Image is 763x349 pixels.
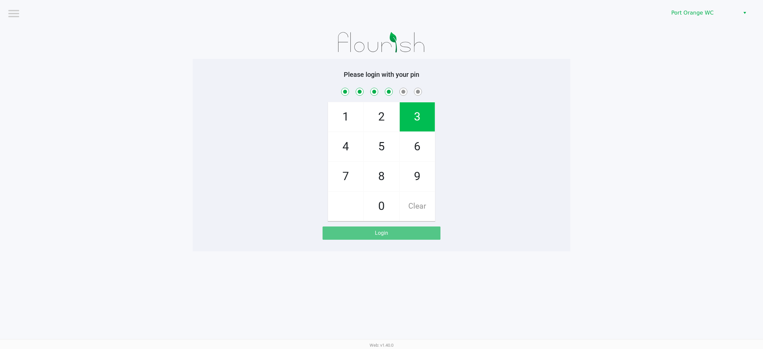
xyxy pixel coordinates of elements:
[671,9,736,17] span: Port Orange WC
[400,192,435,221] span: Clear
[328,102,363,131] span: 1
[364,192,399,221] span: 0
[370,343,393,348] span: Web: v1.40.0
[400,162,435,191] span: 9
[364,132,399,161] span: 5
[364,162,399,191] span: 8
[364,102,399,131] span: 2
[328,162,363,191] span: 7
[740,7,749,19] button: Select
[198,71,565,78] h5: Please login with your pin
[328,132,363,161] span: 4
[400,132,435,161] span: 6
[400,102,435,131] span: 3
